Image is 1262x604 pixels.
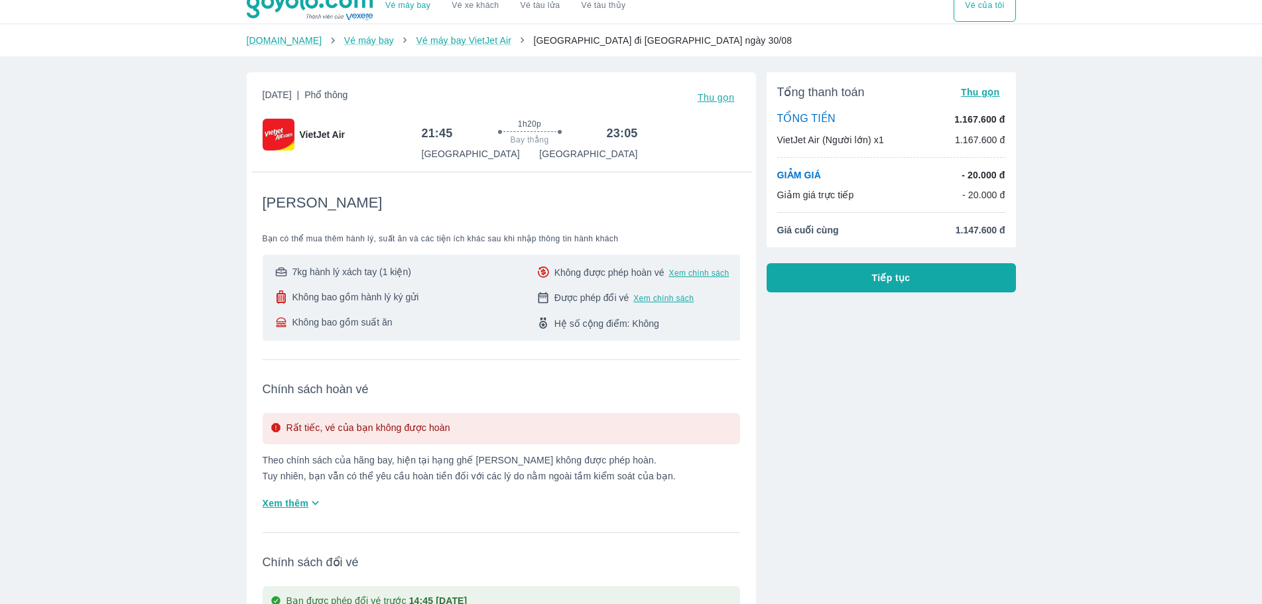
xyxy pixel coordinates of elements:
[292,265,411,278] span: 7kg hành lý xách tay (1 kiện)
[954,113,1005,126] p: 1.167.600 đ
[385,1,430,11] a: Vé máy bay
[961,87,1000,97] span: Thu gọn
[692,88,740,107] button: Thu gọn
[247,35,322,46] a: [DOMAIN_NAME]
[344,35,394,46] a: Vé máy bay
[767,263,1016,292] button: Tiếp tục
[292,316,393,329] span: Không bao gồm suất ăn
[669,268,729,278] button: Xem chính sách
[955,133,1005,147] p: 1.167.600 đ
[300,128,345,141] span: VietJet Air
[777,112,836,127] p: TỔNG TIỀN
[452,1,499,11] a: Vé xe khách
[777,84,865,100] span: Tổng thanh toán
[422,147,520,160] p: [GEOGRAPHIC_DATA]
[511,135,549,145] span: Bay thẳng
[263,194,383,212] span: [PERSON_NAME]
[962,168,1005,182] p: - 20.000 đ
[777,188,854,202] p: Giảm giá trực tiếp
[297,90,300,100] span: |
[777,133,884,147] p: VietJet Air (Người lớn) x1
[872,271,911,284] span: Tiếp tục
[247,34,1016,47] nav: breadcrumb
[518,119,541,129] span: 1h20p
[554,317,659,330] span: Hệ số cộng điểm: Không
[956,223,1005,237] span: 1.147.600 đ
[962,188,1005,202] p: - 20.000 đ
[263,455,740,481] p: Theo chính sách của hãng bay, hiện tại hạng ghế [PERSON_NAME] không được phép hoàn. Tuy nhiên, bạ...
[533,35,792,46] span: [GEOGRAPHIC_DATA] đi [GEOGRAPHIC_DATA] ngày 30/08
[539,147,637,160] p: [GEOGRAPHIC_DATA]
[422,125,453,141] h6: 21:45
[554,266,664,279] span: Không được phép hoàn vé
[263,233,740,244] span: Bạn có thể mua thêm hành lý, suất ăn và các tiện ích khác sau khi nhập thông tin hành khách
[633,293,694,304] button: Xem chính sách
[263,497,309,510] span: Xem thêm
[956,83,1005,101] button: Thu gọn
[607,125,638,141] h6: 23:05
[263,381,740,397] span: Chính sách hoàn vé
[263,88,348,107] span: [DATE]
[304,90,347,100] span: Phổ thông
[292,290,419,304] span: Không bao gồm hành lý ký gửi
[554,291,629,304] span: Được phép đổi vé
[698,92,735,103] span: Thu gọn
[286,421,450,436] p: Rất tiếc, vé của bạn không được hoàn
[777,223,839,237] span: Giá cuối cùng
[263,554,740,570] span: Chính sách đổi vé
[257,492,328,514] button: Xem thêm
[777,168,821,182] p: GIẢM GIÁ
[416,35,511,46] a: Vé máy bay VietJet Air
